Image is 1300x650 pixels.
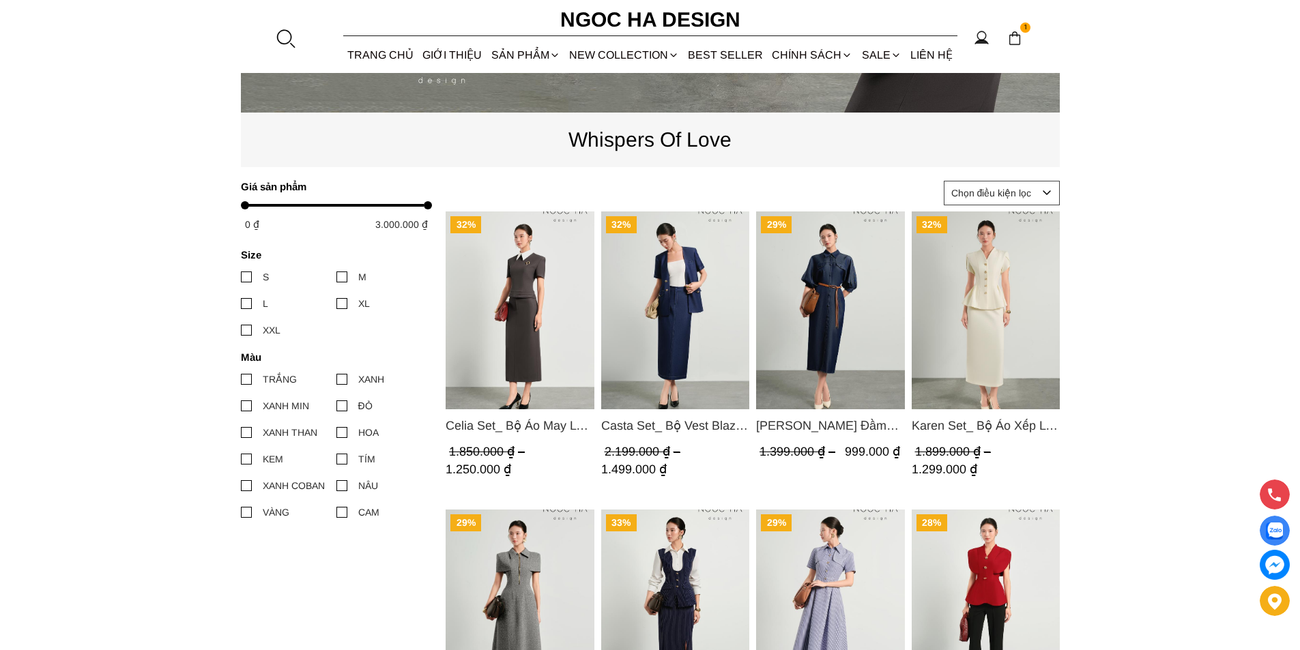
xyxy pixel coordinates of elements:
span: [PERSON_NAME] Đầm Bò Vai Rớt Màu Xanh D1017 [756,416,905,435]
div: VÀNG [263,505,289,520]
img: Celia Set_ Bộ Áo May Ly Gấu Cổ Trắng Mix Chân Váy Bút Chì Màu Ghi BJ148 [446,211,594,409]
div: HOA [358,425,379,440]
div: Chính sách [768,37,857,73]
div: SẢN PHẨM [487,37,564,73]
h4: Size [241,249,423,261]
a: TRANG CHỦ [343,37,418,73]
img: Display image [1266,522,1283,540]
a: Link to Casta Set_ Bộ Vest Blazer Chân Váy Bút Chì Màu Xanh BJ145 [601,416,749,435]
a: Product image - Karen Set_ Bộ Áo Xếp Ly Rủ Mix Chân Váy Bút Chì Màu Kem BJ147 [911,211,1060,409]
a: Link to Celia Set_ Bộ Áo May Ly Gấu Cổ Trắng Mix Chân Váy Bút Chì Màu Ghi BJ148 [446,416,594,435]
div: L [263,296,268,311]
a: Ngoc Ha Design [548,3,753,36]
div: S [263,269,269,284]
img: Charles Dress_ Đầm Bò Vai Rớt Màu Xanh D1017 [756,211,905,409]
span: 1.299.000 ₫ [911,462,977,476]
a: Link to Karen Set_ Bộ Áo Xếp Ly Rủ Mix Chân Váy Bút Chì Màu Kem BJ147 [911,416,1060,435]
div: TÍM [358,452,375,467]
span: 1.499.000 ₫ [601,462,666,476]
a: GIỚI THIỆU [418,37,487,73]
a: Product image - Casta Set_ Bộ Vest Blazer Chân Váy Bút Chì Màu Xanh BJ145 [601,211,749,409]
a: LIÊN HỆ [906,37,957,73]
h4: Màu [241,351,423,363]
div: XANH THAN [263,425,317,440]
span: Celia Set_ Bộ Áo May Ly Gấu Cổ Trắng Mix Chân Váy Bút Chì Màu Ghi BJ148 [446,416,594,435]
a: Product image - Celia Set_ Bộ Áo May Ly Gấu Cổ Trắng Mix Chân Váy Bút Chì Màu Ghi BJ148 [446,211,594,409]
div: XL [358,296,370,311]
div: ĐỎ [358,398,373,413]
span: 1 [1020,23,1031,33]
div: KEM [263,452,283,467]
a: Display image [1260,516,1290,546]
span: 0 ₫ [245,219,259,230]
p: Whispers Of Love [241,123,1060,156]
img: img-CART-ICON-ksit0nf1 [1007,31,1022,46]
div: M [358,269,366,284]
span: Karen Set_ Bộ Áo Xếp Ly Rủ Mix Chân Váy Bút Chì Màu Kem BJ147 [911,416,1060,435]
a: NEW COLLECTION [564,37,683,73]
img: Karen Set_ Bộ Áo Xếp Ly Rủ Mix Chân Váy Bút Chì Màu Kem BJ147 [911,211,1060,409]
span: 1.850.000 ₫ [449,445,528,458]
img: Casta Set_ Bộ Vest Blazer Chân Váy Bút Chì Màu Xanh BJ145 [601,211,749,409]
a: BEST SELLER [684,37,768,73]
span: 1.250.000 ₫ [446,462,511,476]
div: XANH [358,372,384,387]
h4: Giá sản phẩm [241,181,423,192]
a: SALE [857,37,906,73]
div: NÂU [358,478,378,493]
span: 2.199.000 ₫ [604,445,683,458]
span: Casta Set_ Bộ Vest Blazer Chân Váy Bút Chì Màu Xanh BJ145 [601,416,749,435]
a: Link to Charles Dress_ Đầm Bò Vai Rớt Màu Xanh D1017 [756,416,905,435]
div: XANH COBAN [263,478,325,493]
span: 1.899.000 ₫ [914,445,994,458]
div: XXL [263,323,280,338]
span: 1.399.000 ₫ [760,445,839,458]
a: messenger [1260,550,1290,580]
span: 3.000.000 ₫ [375,219,428,230]
span: 999.000 ₫ [845,445,900,458]
a: Product image - Charles Dress_ Đầm Bò Vai Rớt Màu Xanh D1017 [756,211,905,409]
div: TRẮNG [263,372,297,387]
div: XANH MIN [263,398,309,413]
div: CAM [358,505,379,520]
